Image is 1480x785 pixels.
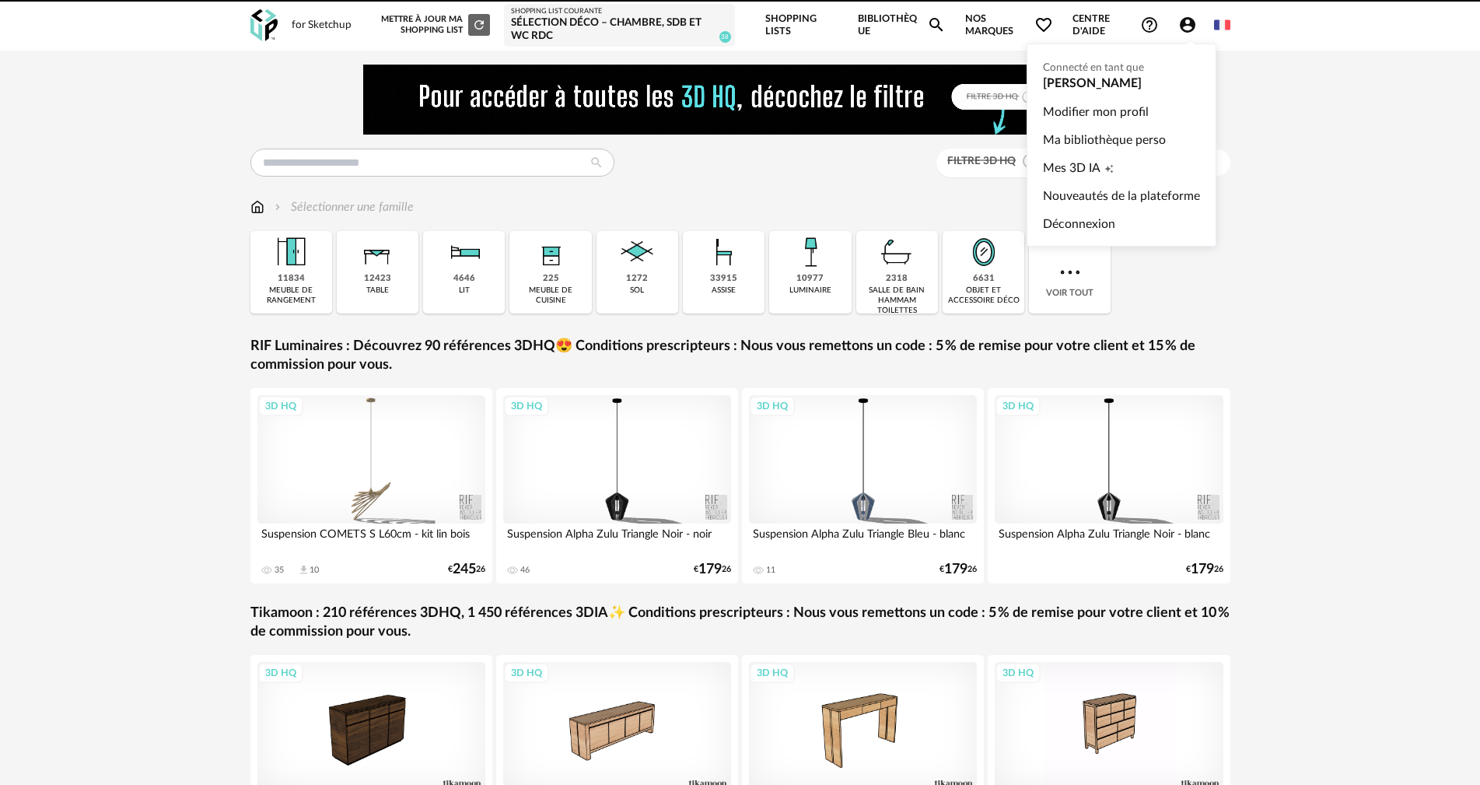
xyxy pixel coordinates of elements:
[278,273,305,285] div: 11834
[250,198,264,216] img: svg+xml;base64,PHN2ZyB3aWR0aD0iMTYiIGhlaWdodD0iMTciIHZpZXdCb3g9IjAgMCAxNiAxNyIgZmlsbD0ibm9uZSIgeG...
[496,388,739,583] a: 3D HQ Suspension Alpha Zulu Triangle Noir - noir 46 €17926
[271,198,414,216] div: Sélectionner une famille
[250,338,1230,374] a: RIF Luminaires : Découvrez 90 références 3DHQ😍 Conditions prescripteurs : Nous vous remettons un ...
[257,524,486,555] div: Suspension COMETS S L60cm - kit lin bois
[750,396,795,416] div: 3D HQ
[453,273,475,285] div: 4646
[363,65,1118,135] img: FILTRE%20HQ%20NEW_V1%20(4).gif
[364,273,391,285] div: 12423
[626,273,648,285] div: 1272
[530,231,572,273] img: Rangement.png
[944,564,967,575] span: 179
[1191,564,1214,575] span: 179
[255,286,327,306] div: meuble de rangement
[789,286,831,296] div: luminaire
[963,231,1005,273] img: Miroir.png
[698,564,722,575] span: 179
[719,31,731,43] span: 38
[258,663,303,683] div: 3D HQ
[275,565,284,576] div: 35
[503,524,732,555] div: Suspension Alpha Zulu Triangle Noir - noir
[1178,16,1204,34] span: Account Circle icon
[616,231,658,273] img: Sol.png
[543,273,559,285] div: 225
[356,231,398,273] img: Table.png
[886,273,908,285] div: 2318
[1043,154,1200,182] a: Mes 3D IACreation icon
[947,156,1016,166] span: Filtre 3D HQ
[448,564,485,575] div: € 26
[270,231,312,273] img: Meuble%20de%20rangement.png
[947,286,1020,306] div: objet et accessoire déco
[988,388,1230,583] a: 3D HQ Suspension Alpha Zulu Triangle Noir - blanc €17926
[258,396,303,416] div: 3D HQ
[1140,16,1159,34] span: Help Circle Outline icon
[630,286,644,296] div: sol
[250,388,493,583] a: 3D HQ Suspension COMETS S L60cm - kit lin bois 35 Download icon 10 €24526
[1186,564,1223,575] div: € 26
[310,565,319,576] div: 10
[366,286,389,296] div: table
[520,565,530,576] div: 46
[298,564,310,576] span: Download icon
[1043,98,1200,126] a: Modifier mon profil
[511,7,728,16] div: Shopping List courante
[514,286,586,306] div: meuble de cuisine
[1043,182,1200,210] a: Nouveautés de la plateforme
[250,605,1230,641] a: Tikamoon : 210 références 3DHQ, 1 450 références 3DIA✨ Conditions prescripteurs : Nous vous remet...
[472,20,486,29] span: Refresh icon
[789,231,831,273] img: Luminaire.png
[1214,17,1230,33] img: fr
[1056,258,1084,286] img: more.7b13dc1.svg
[443,231,485,273] img: Literie.png
[1104,154,1114,182] span: Creation icon
[1043,126,1200,154] a: Ma bibliothèque perso
[1178,16,1197,34] span: Account Circle icon
[504,663,549,683] div: 3D HQ
[459,286,470,296] div: lit
[939,564,977,575] div: € 26
[504,396,549,416] div: 3D HQ
[973,273,995,285] div: 6631
[742,388,985,583] a: 3D HQ Suspension Alpha Zulu Triangle Bleu - blanc 11 €17926
[749,524,978,555] div: Suspension Alpha Zulu Triangle Bleu - blanc
[1072,12,1159,38] span: Centre d'aideHelp Circle Outline icon
[876,231,918,273] img: Salle%20de%20bain.png
[511,16,728,44] div: Sélection Déco – Chambre, SDB et WC RDC
[694,564,731,575] div: € 26
[750,663,795,683] div: 3D HQ
[995,396,1041,416] div: 3D HQ
[710,273,737,285] div: 33915
[250,9,278,41] img: OXP
[796,273,824,285] div: 10977
[1043,154,1100,182] span: Mes 3D IA
[453,564,476,575] span: 245
[378,14,490,36] div: Mettre à jour ma Shopping List
[703,231,745,273] img: Assise.png
[1029,231,1111,314] div: Voir tout
[995,524,1223,555] div: Suspension Alpha Zulu Triangle Noir - blanc
[292,19,352,33] div: for Sketchup
[927,16,946,34] span: Magnify icon
[271,198,284,216] img: svg+xml;base64,PHN2ZyB3aWR0aD0iMTYiIGhlaWdodD0iMTYiIHZpZXdCb3g9IjAgMCAxNiAxNiIgZmlsbD0ibm9uZSIgeG...
[511,7,728,44] a: Shopping List courante Sélection Déco – Chambre, SDB et WC RDC 38
[712,286,736,296] div: assise
[861,286,933,316] div: salle de bain hammam toilettes
[1043,210,1200,238] a: Déconnexion
[766,565,775,576] div: 11
[995,663,1041,683] div: 3D HQ
[1034,16,1053,34] span: Heart Outline icon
